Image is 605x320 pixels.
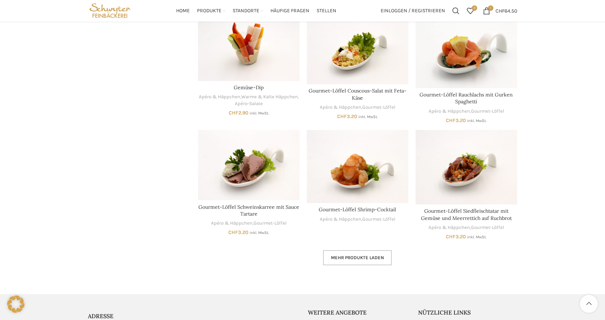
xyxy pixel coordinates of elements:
a: Gourmet-Löffel [471,224,504,231]
a: Gourmet-Löffel [254,220,287,227]
a: Gourmet-Löffel Schweinskarree mit Sauce Tartare [198,204,299,217]
span: Produkte [197,8,221,14]
a: Gourmet-Löffel Shrimp-Cocktail [307,130,408,203]
a: Apéro & Häppchen [429,224,470,231]
bdi: 3.20 [228,229,248,235]
div: Main navigation [136,4,377,18]
div: Meine Wunschliste [463,4,478,18]
a: Apéro & Häppchen [211,220,252,227]
a: Apéro & Häppchen [199,94,240,100]
span: Mehr Produkte laden [331,255,384,261]
bdi: 3.20 [446,117,466,123]
a: Gourmet-Löffel Rauchlachs mit Gurken Spaghetti [420,91,513,105]
a: Home [176,4,190,18]
span: CHF [496,8,505,14]
span: CHF [229,110,238,116]
a: Einloggen / Registrieren [377,4,449,18]
span: CHF [337,113,347,120]
span: Home [176,8,190,14]
a: Standorte [233,4,263,18]
bdi: 3.20 [337,113,357,120]
div: , [198,220,300,227]
bdi: 2.90 [229,110,248,116]
small: inkl. MwSt. [467,118,487,123]
a: Scroll to top button [580,295,598,313]
a: Gourmet-Löffel Rauchlachs mit Gurken Spaghetti [416,13,517,88]
bdi: 64.50 [496,8,517,14]
a: Gourmet-Löffel Siedfleischtatar mit Gemüse und Meerrettich auf Ruchbrot [421,208,512,221]
span: Häufige Fragen [270,8,309,14]
span: 0 [472,5,477,11]
span: CHF [446,117,456,123]
a: Produkte [197,4,225,18]
span: ADRESSE [88,312,113,320]
h5: Weitere Angebote [308,308,407,316]
a: Gourmet-Löffel Couscous-Salat mit Feta-Käse [309,87,407,101]
a: 0 [463,4,478,18]
a: Stellen [317,4,336,18]
a: Gourmet-Löffel Shrimp-Cocktail [319,206,396,213]
a: Gourmet-Löffel [362,216,395,223]
a: Gourmet-Löffel Siedfleischtatar mit Gemüse und Meerrettich auf Ruchbrot [416,130,517,204]
a: Gourmet-Löffel [362,104,395,111]
div: , [416,224,517,231]
a: Suchen [449,4,463,18]
span: Stellen [317,8,336,14]
small: inkl. MwSt. [358,114,378,119]
bdi: 3.20 [446,234,466,240]
div: , [307,104,408,111]
div: , , [198,94,300,107]
a: Apéro & Häppchen [320,216,361,223]
small: inkl. MwSt. [467,235,487,239]
a: Mehr Produkte laden [323,250,392,265]
a: Apéro & Häppchen [429,108,470,115]
div: , [307,216,408,223]
span: CHF [446,234,456,240]
a: Gemüse-Dip [234,84,264,91]
a: Gourmet-Löffel Couscous-Salat mit Feta-Käse [307,13,408,85]
a: Gemüse-Dip [198,13,300,81]
small: inkl. MwSt. [250,230,269,235]
span: Einloggen / Registrieren [381,8,445,13]
span: Standorte [233,8,259,14]
div: , [416,108,517,115]
span: CHF [228,229,238,235]
a: Apéro & Häppchen [320,104,361,111]
a: 1 CHF64.50 [479,4,521,18]
small: inkl. MwSt. [250,111,269,116]
a: Häufige Fragen [270,4,309,18]
a: Gourmet-Löffel Schweinskarree mit Sauce Tartare [198,130,300,200]
a: Gourmet-Löffel [471,108,504,115]
a: Site logo [88,7,132,13]
a: Apéro-Salate [235,100,263,107]
a: Warme & Kalte Häppchen [241,94,298,100]
h5: Nützliche Links [418,308,517,316]
span: 1 [488,5,493,11]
